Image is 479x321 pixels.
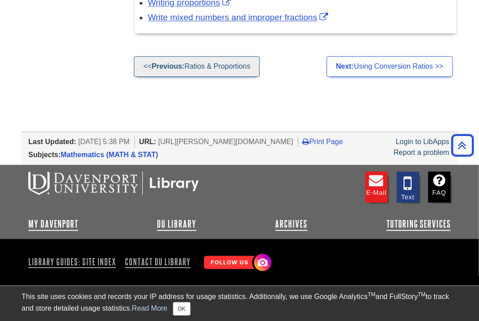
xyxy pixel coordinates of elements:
[275,219,308,229] a: Archives
[386,219,451,229] a: Tutoring Services
[418,291,426,298] sup: TM
[139,138,156,145] span: URL:
[157,219,196,229] a: DU Library
[336,62,354,70] strong: Next:
[61,151,158,158] a: Mathematics (MATH & STAT)
[394,149,449,156] a: Report a problem
[121,254,194,269] a: Contact DU Library
[134,56,260,77] a: <<Previous:Ratios & Proportions
[200,250,274,276] img: Follow Us! Instagram
[22,291,457,316] div: This site uses cookies and records your IP address for usage statistics. Additionally, we use Goo...
[152,62,185,70] strong: Previous:
[28,171,199,195] img: DU Libraries
[28,151,61,158] span: Subjects:
[158,138,293,145] span: [URL][PERSON_NAME][DOMAIN_NAME]
[448,139,477,151] a: Back to Top
[28,219,78,229] a: My Davenport
[365,171,388,202] a: E-mail
[428,171,451,202] a: FAQ
[396,138,449,145] a: Login to LibApps
[327,56,453,77] a: Next:Using Conversion Ratios >>
[303,138,343,145] a: Print Page
[28,254,120,269] a: Library Guides: Site Index
[173,302,191,316] button: Close
[78,138,129,145] span: [DATE] 5:38 PM
[397,171,419,202] a: Text
[303,138,310,145] i: Print Page
[368,291,375,298] sup: TM
[28,138,76,145] span: Last Updated:
[148,13,330,22] a: Link opens in new window
[132,304,167,312] a: Read More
